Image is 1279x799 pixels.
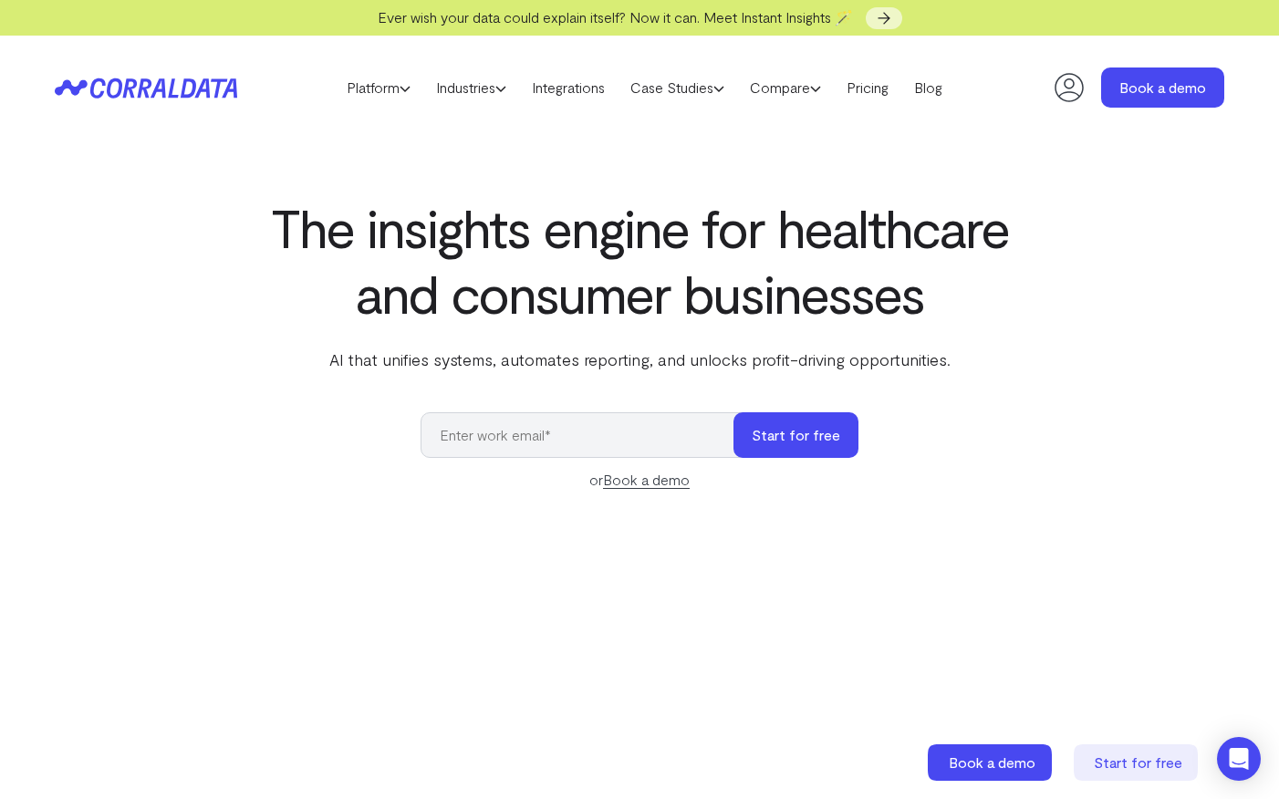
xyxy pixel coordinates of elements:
[901,74,955,101] a: Blog
[423,74,519,101] a: Industries
[928,744,1055,781] a: Book a demo
[1217,737,1261,781] div: Open Intercom Messenger
[603,471,690,489] a: Book a demo
[834,74,901,101] a: Pricing
[733,412,858,458] button: Start for free
[378,8,853,26] span: Ever wish your data could explain itself? Now it can. Meet Instant Insights 🪄
[421,469,858,491] div: or
[421,412,752,458] input: Enter work email*
[949,753,1035,771] span: Book a demo
[519,74,618,101] a: Integrations
[1074,744,1201,781] a: Start for free
[1094,753,1182,771] span: Start for free
[334,74,423,101] a: Platform
[267,194,1012,326] h1: The insights engine for healthcare and consumer businesses
[618,74,737,101] a: Case Studies
[737,74,834,101] a: Compare
[267,348,1012,371] p: AI that unifies systems, automates reporting, and unlocks profit-driving opportunities.
[1101,67,1224,108] a: Book a demo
